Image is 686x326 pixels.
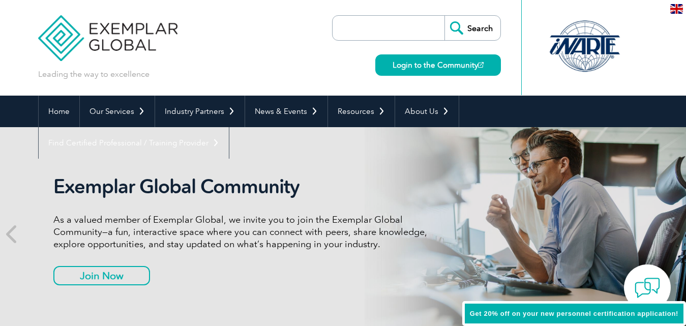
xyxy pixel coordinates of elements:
a: Join Now [53,266,150,285]
p: As a valued member of Exemplar Global, we invite you to join the Exemplar Global Community—a fun,... [53,214,435,250]
a: About Us [395,96,459,127]
h2: Exemplar Global Community [53,175,435,198]
img: open_square.png [478,62,484,68]
img: contact-chat.png [635,275,660,301]
a: Industry Partners [155,96,245,127]
a: Our Services [80,96,155,127]
a: Find Certified Professional / Training Provider [39,127,229,159]
input: Search [444,16,500,40]
a: News & Events [245,96,327,127]
a: Login to the Community [375,54,501,76]
p: Leading the way to excellence [38,69,150,80]
img: en [670,4,683,14]
a: Home [39,96,79,127]
a: Resources [328,96,395,127]
span: Get 20% off on your new personnel certification application! [470,310,678,317]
